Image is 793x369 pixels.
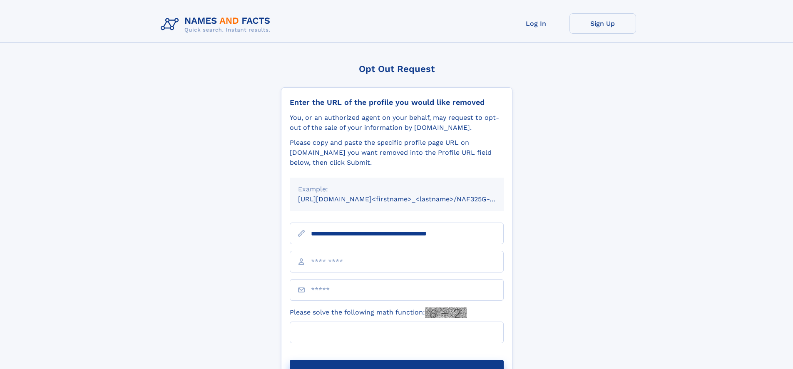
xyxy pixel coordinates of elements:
div: Please copy and paste the specific profile page URL on [DOMAIN_NAME] you want removed into the Pr... [290,138,504,168]
a: Log In [503,13,569,34]
div: Opt Out Request [281,64,512,74]
div: You, or an authorized agent on your behalf, may request to opt-out of the sale of your informatio... [290,113,504,133]
small: [URL][DOMAIN_NAME]<firstname>_<lastname>/NAF325G-xxxxxxxx [298,195,520,203]
img: Logo Names and Facts [157,13,277,36]
label: Please solve the following math function: [290,307,467,318]
a: Sign Up [569,13,636,34]
div: Example: [298,184,495,194]
div: Enter the URL of the profile you would like removed [290,98,504,107]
